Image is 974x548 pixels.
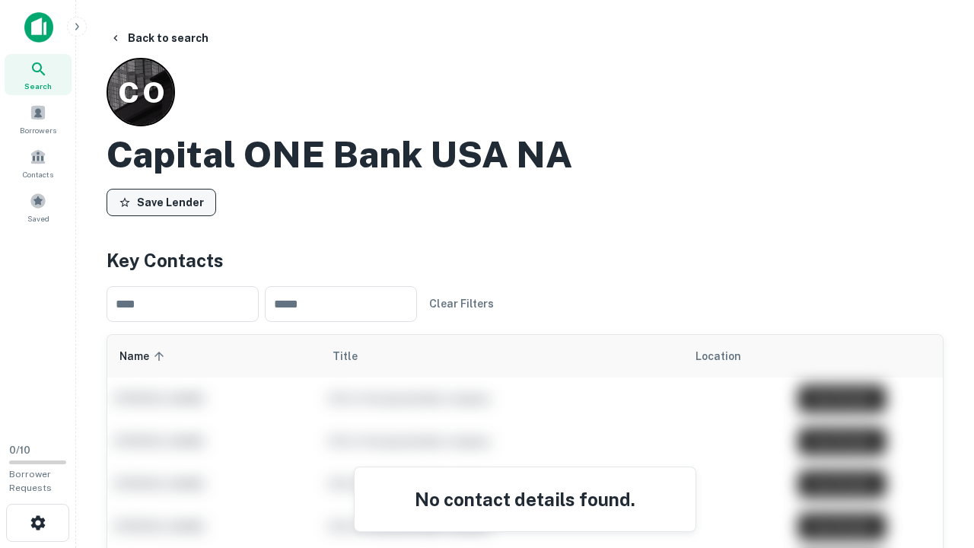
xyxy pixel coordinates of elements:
a: Saved [5,186,72,228]
iframe: Chat Widget [898,426,974,499]
span: Borrower Requests [9,469,52,493]
img: capitalize-icon.png [24,12,53,43]
span: Search [24,80,52,92]
span: Contacts [23,168,53,180]
h4: No contact details found. [373,486,677,513]
a: Contacts [5,142,72,183]
h4: Key Contacts [107,247,944,274]
h2: Capital ONE Bank USA NA [107,132,572,177]
a: Search [5,54,72,95]
a: Borrowers [5,98,72,139]
button: Save Lender [107,189,216,216]
button: Back to search [103,24,215,52]
button: Clear Filters [423,290,500,317]
p: C O [118,71,164,114]
span: Borrowers [20,124,56,136]
span: 0 / 10 [9,444,30,456]
span: Saved [27,212,49,225]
